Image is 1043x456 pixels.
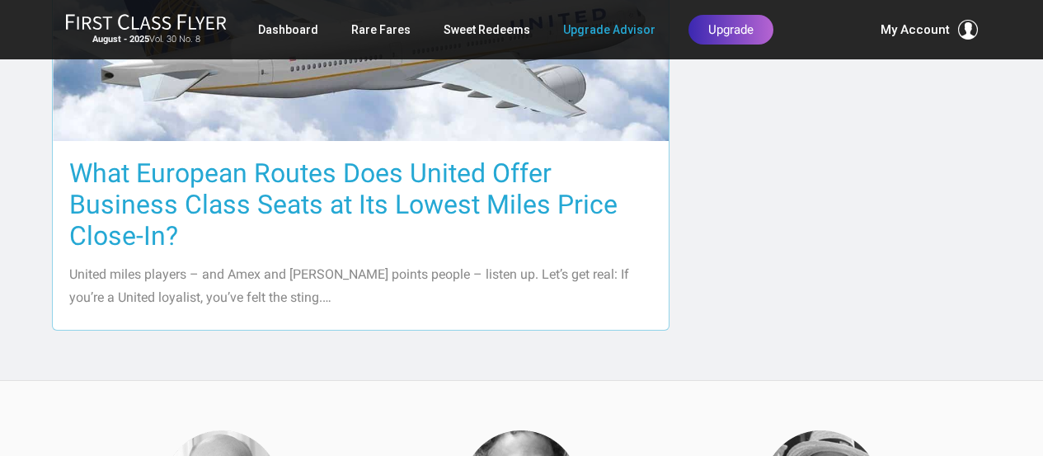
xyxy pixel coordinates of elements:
a: Sweet Redeems [444,15,530,45]
a: Rare Fares [351,15,411,45]
strong: August - 2025 [92,34,149,45]
p: United miles players – and Amex and [PERSON_NAME] points people – listen up. Let’s get real: If y... [69,263,652,309]
a: First Class FlyerAugust - 2025Vol. 30 No. 8 [65,13,227,46]
small: Vol. 30 No. 8 [65,34,227,45]
a: Dashboard [258,15,318,45]
a: Upgrade [688,15,773,45]
a: Upgrade Advisor [563,15,655,45]
span: My Account [881,20,950,40]
button: My Account [881,20,978,40]
img: First Class Flyer [65,13,227,31]
h3: What European Routes Does United Offer Business Class Seats at Its Lowest Miles Price Close-In? [69,157,652,252]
